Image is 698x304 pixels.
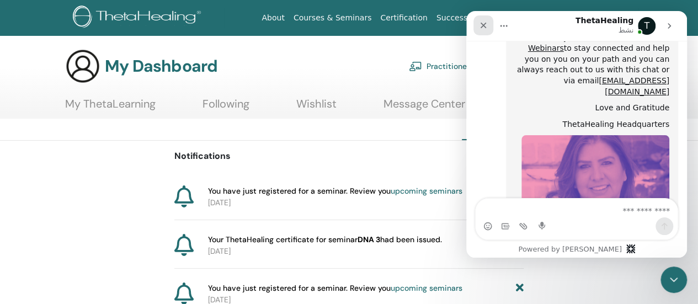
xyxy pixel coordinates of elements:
[466,11,687,258] iframe: Intercom live chat
[174,150,524,163] p: Notifications
[105,56,217,76] h3: My Dashboard
[73,6,205,30] img: logo.png
[208,234,442,246] span: Your ThetaHealing certificate for seminar had been issued.
[409,54,511,78] a: Practitioner Dashboard
[208,197,524,209] p: [DATE]
[208,185,462,197] span: You have just registered for a seminar. Review you
[289,8,376,28] a: Courses & Seminars
[383,97,465,119] a: Message Center
[432,8,501,28] a: Success Stories
[550,8,579,28] a: Store
[660,266,687,293] iframe: Intercom live chat
[65,97,156,119] a: My ThetaLearning
[296,97,337,119] a: Wishlist
[501,8,550,28] a: Resources
[208,246,524,257] p: [DATE]
[203,97,249,119] a: Following
[391,283,462,293] a: upcoming seminars
[358,234,380,244] b: DNA 3
[208,282,462,294] span: You have just registered for a seminar. Review you
[257,8,289,28] a: About
[65,49,100,84] img: generic-user-icon.jpg
[391,186,462,196] a: upcoming seminars
[409,61,422,71] img: chalkboard-teacher.svg
[376,8,431,28] a: Certification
